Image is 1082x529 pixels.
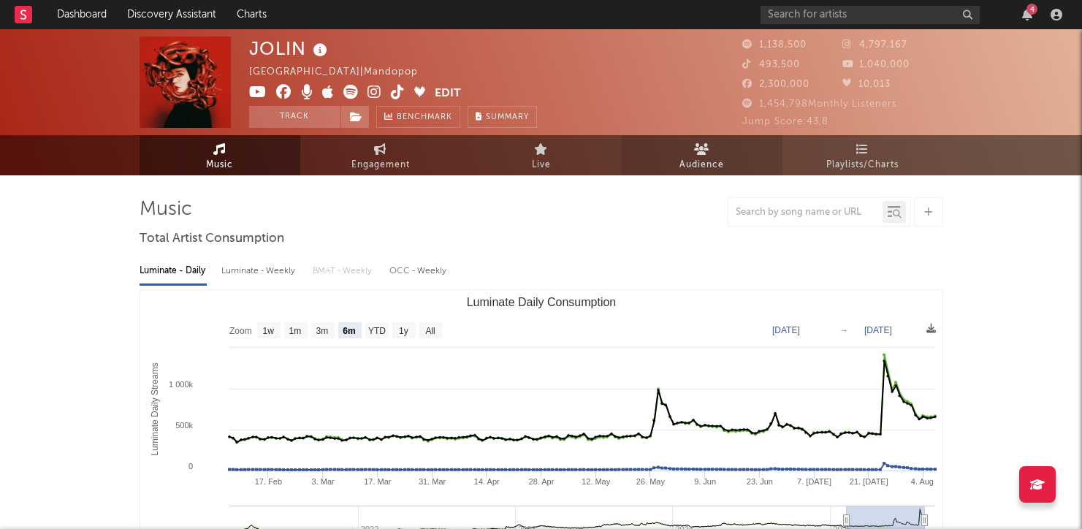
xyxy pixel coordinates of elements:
text: [DATE] [864,325,892,335]
div: JOLIN [249,37,331,61]
div: Luminate - Daily [140,259,207,283]
text: 1w [262,326,274,336]
span: 1,040,000 [842,60,910,69]
button: Summary [468,106,537,128]
span: 1,138,500 [742,40,807,50]
text: 6m [343,326,355,336]
a: Live [461,135,622,175]
span: Summary [486,113,529,121]
text: 9. Jun [694,477,716,486]
text: 3. Mar [311,477,335,486]
a: Engagement [300,135,461,175]
button: Track [249,106,340,128]
span: Benchmark [397,109,452,126]
text: All [425,326,435,336]
text: 0 [188,462,192,471]
span: Live [532,156,551,174]
text: 500k [175,421,193,430]
text: → [839,325,848,335]
text: 31. Mar [418,477,446,486]
text: 21. [DATE] [849,477,888,486]
span: 493,500 [742,60,800,69]
text: YTD [367,326,385,336]
text: 1m [289,326,301,336]
a: Audience [622,135,782,175]
a: Music [140,135,300,175]
text: [DATE] [772,325,800,335]
span: Engagement [351,156,410,174]
span: 4,797,167 [842,40,907,50]
text: 12. May [582,477,611,486]
text: Zoom [229,326,252,336]
text: Luminate Daily Consumption [466,296,616,308]
text: 4. Aug [910,477,933,486]
text: 1y [399,326,408,336]
div: Luminate - Weekly [221,259,298,283]
input: Search for artists [761,6,980,24]
input: Search by song name or URL [728,207,883,218]
span: Playlists/Charts [826,156,899,174]
a: Playlists/Charts [782,135,943,175]
span: 10,013 [842,80,891,89]
text: 17. Feb [254,477,281,486]
span: Jump Score: 43.8 [742,117,828,126]
text: 7. [DATE] [797,477,831,486]
div: [GEOGRAPHIC_DATA] | Mandopop [249,64,435,81]
text: Luminate Daily Streams [150,362,160,455]
div: 4 [1026,4,1037,15]
text: 17. Mar [364,477,392,486]
text: 14. Apr [473,477,499,486]
div: OCC - Weekly [389,259,448,283]
span: 2,300,000 [742,80,809,89]
button: 4 [1022,9,1032,20]
a: Benchmark [376,106,460,128]
span: Total Artist Consumption [140,230,284,248]
text: 1 000k [168,380,193,389]
span: Music [206,156,233,174]
button: Edit [435,85,461,103]
text: 23. Jun [746,477,772,486]
text: 3m [316,326,328,336]
span: 1,454,798 Monthly Listeners [742,99,897,109]
text: 26. May [636,477,665,486]
text: 28. Apr [528,477,554,486]
span: Audience [679,156,724,174]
